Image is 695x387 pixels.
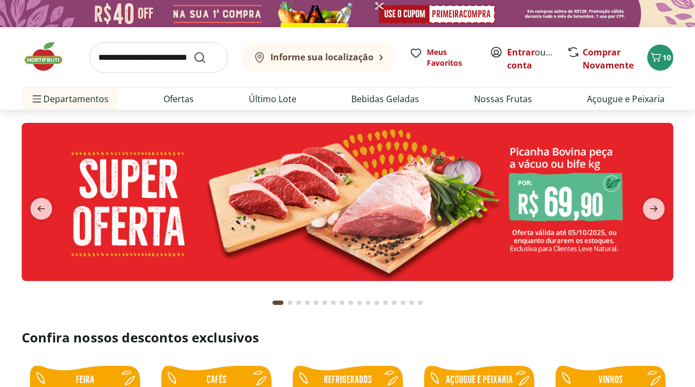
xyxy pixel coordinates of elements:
[30,86,43,112] button: Menu
[587,92,665,105] a: Açougue e Peixaria
[507,46,555,72] span: ou
[22,40,76,73] img: Hortifruti
[355,290,364,316] button: Go to page 10 from fs-carousel
[249,92,296,105] a: Último Lote
[474,92,532,105] a: Nossas Frutas
[662,52,671,63] span: 10
[320,290,329,316] button: Go to page 6 from fs-carousel
[634,198,673,220] button: next
[22,198,61,220] button: previous
[22,329,673,346] h2: Confira nossos descontos exclusivos
[427,47,477,68] span: Meus Favoritos
[409,47,477,68] a: Meus Favoritos
[507,46,567,71] a: Criar conta
[381,290,390,316] button: Go to page 13 from fs-carousel
[329,290,338,316] button: Go to page 7 from fs-carousel
[351,92,419,105] a: Bebidas Geladas
[346,290,355,316] button: Go to page 9 from fs-carousel
[193,51,219,64] button: Submit Search
[407,290,416,316] button: Go to page 16 from fs-carousel
[390,290,399,316] button: Go to page 14 from fs-carousel
[294,290,303,316] button: Go to page 3 from fs-carousel
[364,290,372,316] button: Go to page 11 from fs-carousel
[89,42,228,73] input: search
[416,290,425,316] button: Go to page 17 from fs-carousel
[270,290,286,316] button: Current page from fs-carousel
[241,42,396,73] button: Informe sua localização
[583,46,634,71] a: Comprar Novamente
[270,51,374,63] b: Informe sua localização
[399,290,407,316] button: Go to page 15 from fs-carousel
[22,123,673,281] img: super oferta
[647,45,673,71] button: Carrinho
[163,92,194,105] a: Ofertas
[286,290,294,316] button: Go to page 2 from fs-carousel
[338,290,346,316] button: Go to page 8 from fs-carousel
[372,290,381,316] button: Go to page 12 from fs-carousel
[312,290,320,316] button: Go to page 5 from fs-carousel
[30,86,109,112] span: Departamentos
[303,290,312,316] button: Go to page 4 from fs-carousel
[507,46,535,58] a: Entrar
